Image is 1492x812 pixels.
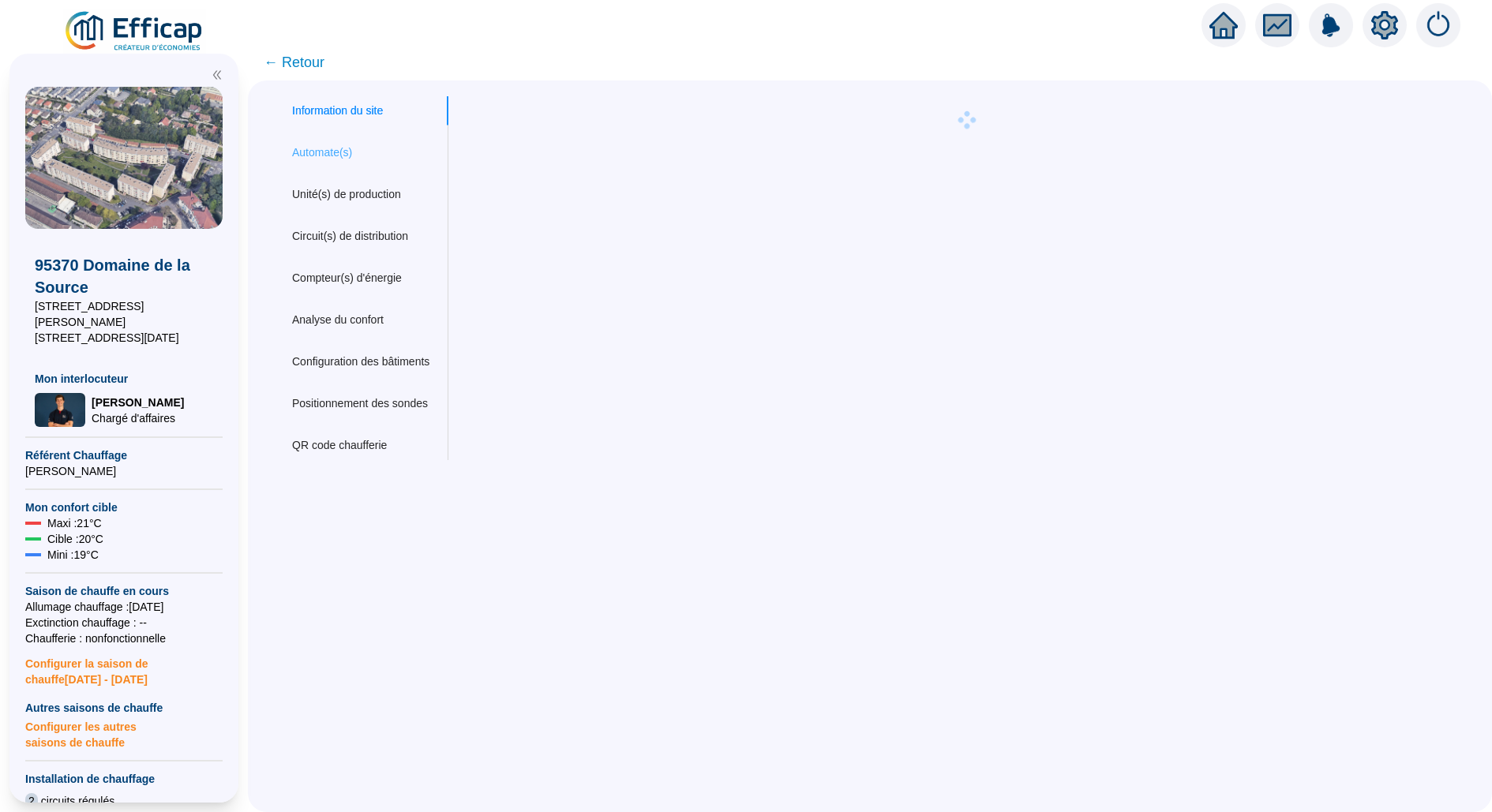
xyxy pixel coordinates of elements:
[25,646,223,687] span: Configurer la saison de chauffe [DATE] - [DATE]
[292,312,384,328] div: Analyse du confort
[25,615,223,631] span: Exctinction chauffage : --
[25,793,38,809] span: 2
[212,69,223,80] span: double-left
[25,716,223,750] span: Configurer les autres saisons de chauffe
[92,395,184,410] span: [PERSON_NAME]
[35,371,213,387] span: Mon interlocuteur
[292,395,428,412] div: Positionnement des sondes
[47,531,103,547] span: Cible : 20 °C
[292,186,401,203] div: Unité(s) de production
[35,298,213,330] span: [STREET_ADDRESS][PERSON_NAME]
[292,270,402,286] div: Compteur(s) d'énergie
[35,393,85,427] img: Chargé d'affaires
[25,583,223,599] span: Saison de chauffe en cours
[25,631,223,646] span: Chaufferie : non fonctionnelle
[47,515,102,531] span: Maxi : 21 °C
[1209,11,1238,39] span: home
[41,793,114,809] span: circuits régulés
[1263,11,1291,39] span: fund
[1309,3,1353,47] img: alerts
[25,447,223,463] span: Référent Chauffage
[25,771,223,787] span: Installation de chauffage
[1370,11,1399,39] span: setting
[292,354,429,370] div: Configuration des bâtiments
[25,599,223,615] span: Allumage chauffage : [DATE]
[47,547,99,563] span: Mini : 19 °C
[292,144,352,161] div: Automate(s)
[292,228,408,245] div: Circuit(s) de distribution
[292,103,383,119] div: Information du site
[35,254,213,298] span: 95370 Domaine de la Source
[25,700,223,716] span: Autres saisons de chauffe
[25,500,223,515] span: Mon confort cible
[63,9,206,54] img: efficap energie logo
[25,463,223,479] span: [PERSON_NAME]
[292,437,387,454] div: QR code chaufferie
[264,51,324,73] span: ← Retour
[35,330,213,346] span: [STREET_ADDRESS][DATE]
[92,410,184,426] span: Chargé d'affaires
[1416,3,1460,47] img: alerts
